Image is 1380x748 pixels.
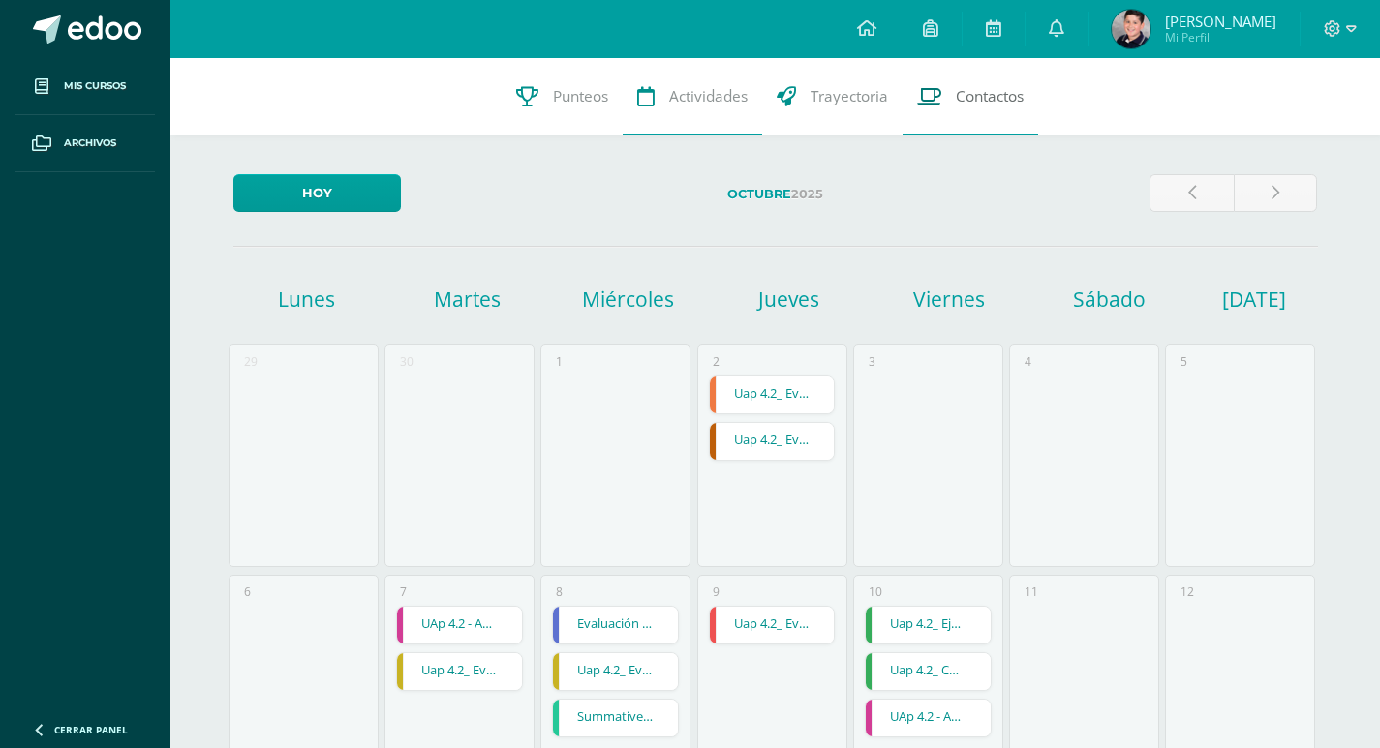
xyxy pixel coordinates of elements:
[710,376,835,413] a: Uap 4.2_ Evaluación sumativa
[869,353,875,370] div: 3
[1165,12,1276,31] span: [PERSON_NAME]
[54,723,128,736] span: Cerrar panel
[502,58,623,135] a: Punteos
[15,115,155,172] a: Archivos
[710,423,835,460] a: Uap 4.2_ Evaluación sumativa
[396,606,523,644] div: UAp 4.2 - Actividad 4 - Melodía instrumental "Adeste fideles"/Perspectiva | Tarea
[230,285,384,313] h1: Lunes
[553,607,678,643] a: Evaluación sumativa
[872,285,1027,313] h1: Viernes
[552,606,679,644] div: Evaluación sumativa | Tarea
[709,422,836,461] div: Uap 4.2_ Evaluación sumativa | Tarea
[713,583,720,600] div: 9
[1181,583,1194,600] div: 12
[396,652,523,691] div: Uap 4.2_ Evaluación sumativa | Tarea
[866,653,991,690] a: Uap 4.2_ Comprobación de lectura, plataforma [PERSON_NAME].
[416,174,1134,214] label: 2025
[709,606,836,644] div: Uap 4.2_ Evaluación sumativa | Tarea
[400,583,407,600] div: 7
[15,58,155,115] a: Mis cursos
[556,353,563,370] div: 1
[390,285,545,313] h1: Martes
[865,652,992,691] div: Uap 4.2_ Comprobación de lectura, plataforma Odilo. | Tarea
[64,135,116,151] span: Archivos
[553,86,608,106] span: Punteos
[762,58,903,135] a: Trayectoria
[709,375,836,414] div: Uap 4.2_ Evaluación sumativa | Tarea
[669,86,748,106] span: Actividades
[553,700,678,736] a: Summative activity 4.2
[711,285,866,313] h1: Jueves
[811,86,888,106] span: Trayectoria
[397,607,522,643] a: UAp 4.2 - Actividad 4 - Melodía instrumental "Adeste fideles"/Perspectiva
[866,700,991,736] a: UAp 4.2 - Actividad 3 - Canción "Luna de Xelajú" completa/Afiche con témpera
[400,353,414,370] div: 30
[713,353,720,370] div: 2
[552,652,679,691] div: Uap 4.2_ Evaluación sumativa | Tarea
[64,78,126,94] span: Mis cursos
[727,187,791,201] strong: Octubre
[623,58,762,135] a: Actividades
[869,583,882,600] div: 10
[1025,583,1038,600] div: 11
[1025,353,1031,370] div: 4
[865,606,992,644] div: Uap 4.2_ Ejercitación en plataforma Progrentis | Tarea
[1032,285,1187,313] h1: Sábado
[903,58,1038,135] a: Contactos
[233,174,401,212] a: Hoy
[244,583,251,600] div: 6
[865,699,992,737] div: UAp 4.2 - Actividad 3 - Canción "Luna de Xelajú" completa/Afiche con témpera | Tarea
[552,699,679,737] div: Summative activity 4.2 | Tarea
[556,583,563,600] div: 8
[397,653,522,690] a: Uap 4.2_ Evaluación sumativa
[1112,10,1150,48] img: a27f8f0c0691a3362a7c1e8b5c806693.png
[710,607,835,643] a: Uap 4.2_ Evaluación sumativa
[553,653,678,690] a: Uap 4.2_ Evaluación sumativa
[1181,353,1187,370] div: 5
[550,285,705,313] h1: Miércoles
[956,86,1024,106] span: Contactos
[1222,285,1246,313] h1: [DATE]
[244,353,258,370] div: 29
[1165,29,1276,45] span: Mi Perfil
[866,607,991,643] a: Uap 4.2_ Ejercitación en plataforma Progrentis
